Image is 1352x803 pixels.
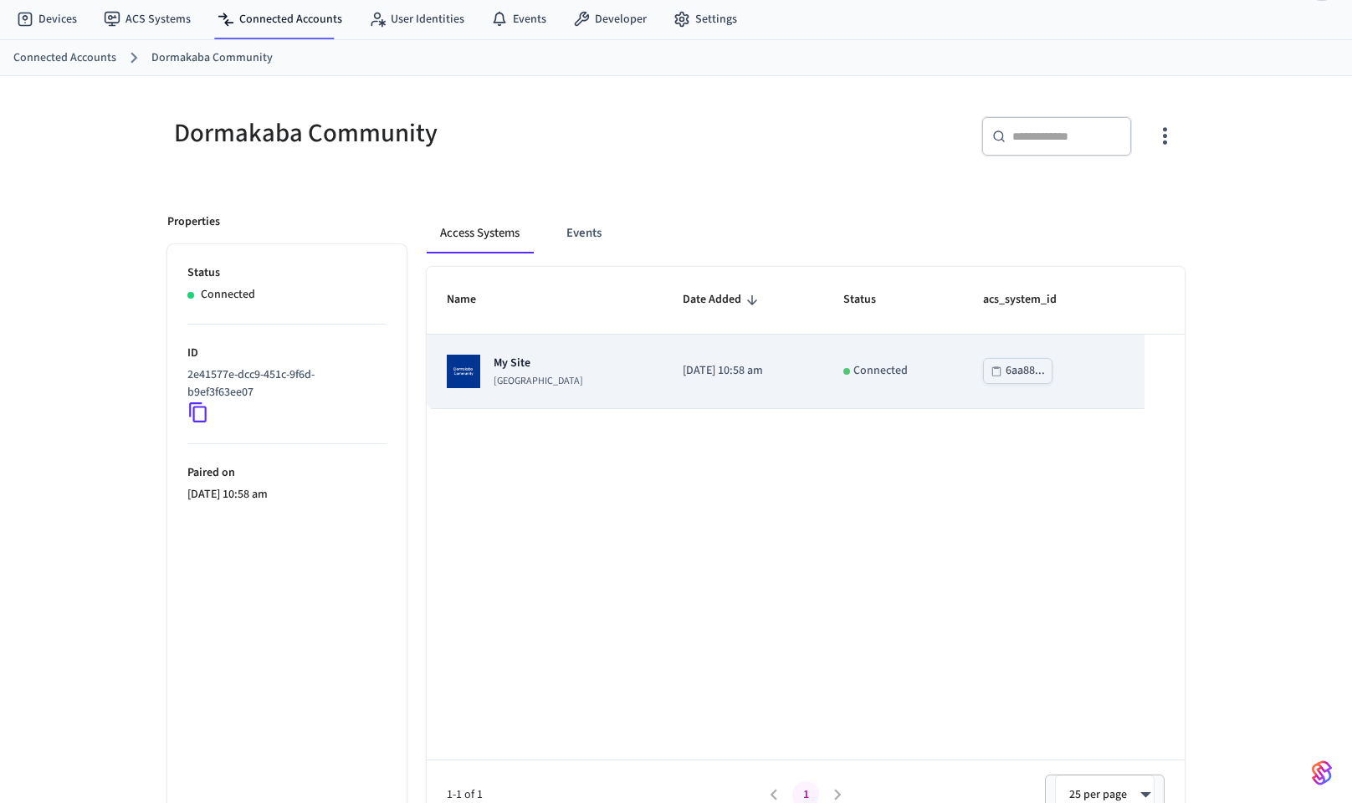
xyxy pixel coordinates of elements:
table: sticky table [427,267,1185,408]
div: 6aa88... [1006,361,1045,381]
p: [DATE] 10:58 am [187,486,387,504]
img: SeamLogoGradient.69752ec5.svg [1312,760,1332,786]
div: Dormakaba Community [167,116,666,151]
button: Events [553,213,615,253]
a: Developer [560,4,660,34]
p: Status [187,264,387,282]
p: Paired on [187,464,387,482]
a: Events [478,4,560,34]
p: Connected [853,362,908,380]
p: ID [187,345,387,362]
p: My Site [494,355,583,371]
p: [DATE] 10:58 am [683,362,803,380]
a: Connected Accounts [204,4,356,34]
button: Access Systems [427,213,533,253]
img: Dormakaba Community Site Logo [447,355,480,388]
p: Connected [201,286,255,304]
span: Status [843,287,898,313]
p: Properties [167,213,220,231]
span: Date Added [683,287,763,313]
button: 6aa88... [983,358,1052,384]
a: Settings [660,4,750,34]
span: acs_system_id [983,287,1078,313]
a: Connected Accounts [13,49,116,67]
p: [GEOGRAPHIC_DATA] [494,375,583,388]
a: Dormakaba Community [151,49,273,67]
span: Name [447,287,498,313]
div: connected account tabs [427,213,1185,253]
a: User Identities [356,4,478,34]
a: ACS Systems [90,4,204,34]
a: Devices [3,4,90,34]
p: 2e41577e-dcc9-451c-9f6d-b9ef3f63ee07 [187,366,380,401]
